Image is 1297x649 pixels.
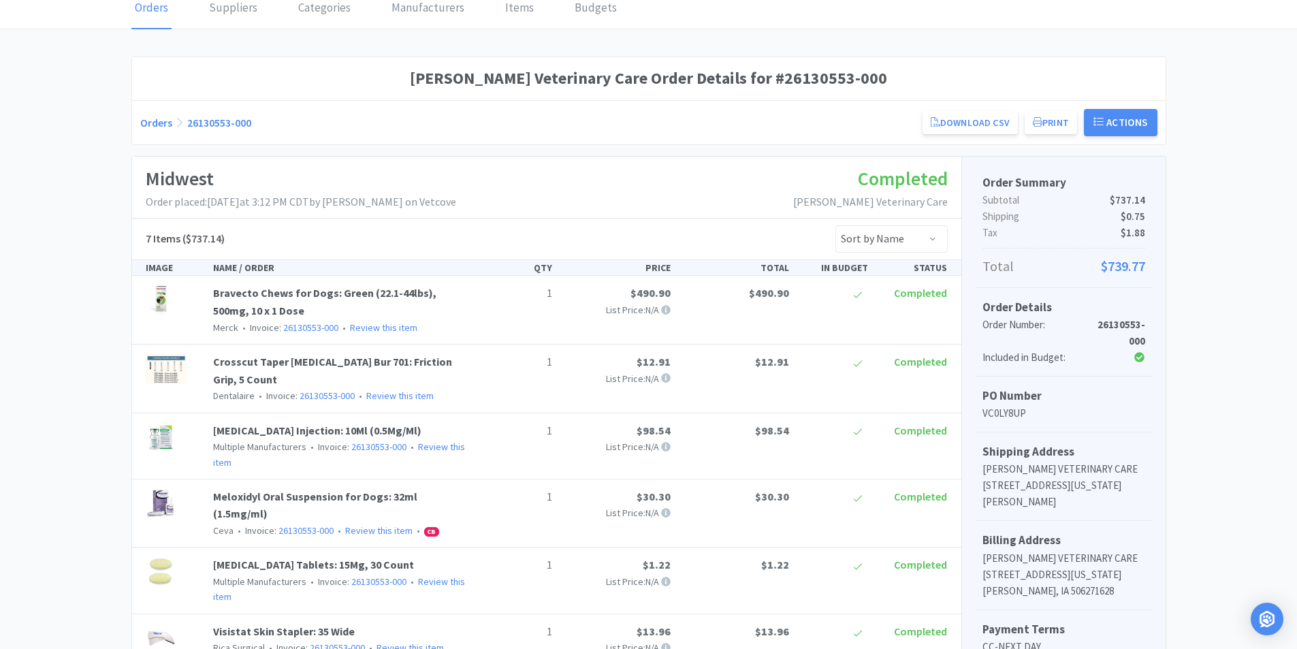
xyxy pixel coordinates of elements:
span: • [257,390,264,402]
span: $30.30 [637,490,671,503]
a: 26130553-000 [278,524,334,537]
span: $30.30 [755,490,789,503]
span: Completed [858,166,948,191]
div: IN BUDGET [795,260,874,275]
h5: ($737.14) [146,230,225,248]
p: Shipping [982,208,1145,225]
a: Bravecto Chews for Dogs: Green (22.1-44lbs), 500mg, 10 x 1 Dose [213,286,436,317]
p: Order placed: [DATE] at 3:12 PM CDT by [PERSON_NAME] on Vetcove [146,193,456,211]
a: 26130553-000 [351,575,406,588]
h5: Shipping Address [982,443,1145,461]
strong: 26130553-000 [1098,318,1145,347]
span: Multiple Manufacturers [213,441,306,453]
img: 2edf1d1d96f944fc836d135ced9cf6ab_114305.jpeg [146,353,187,383]
a: Review this item [366,390,434,402]
p: List Price: N/A [563,302,671,317]
span: Merck [213,321,238,334]
span: $12.91 [637,355,671,368]
p: VC0LY8UP [982,405,1145,422]
span: $737.14 [1110,192,1145,208]
span: Multiple Manufacturers [213,575,306,588]
span: • [357,390,364,402]
a: Review this item [350,321,417,334]
span: • [340,321,348,334]
p: [PERSON_NAME] Veterinary Care [793,193,948,211]
p: [PERSON_NAME], IA 506271628 [982,583,1145,599]
p: 1 [484,556,552,574]
span: $490.90 [749,286,789,300]
p: Total [982,255,1145,277]
p: List Price: N/A [563,505,671,520]
p: [PERSON_NAME] VETERINARY CARE [982,550,1145,567]
h5: PO Number [982,387,1145,405]
div: Included in Budget: [982,349,1091,366]
span: Ceva [213,524,234,537]
h5: Order Details [982,298,1145,317]
a: 26130553-000 [351,441,406,453]
span: $1.22 [643,558,671,571]
span: Invoice: [255,390,355,402]
a: Review this item [213,441,465,468]
span: • [240,321,248,334]
span: $98.54 [637,424,671,437]
span: $1.22 [761,558,789,571]
span: Completed [894,624,947,638]
span: Completed [894,355,947,368]
img: 61312c7509ef429a8dc8f48e3153fb1a_117130.jpeg [146,285,176,315]
button: Actions [1084,109,1157,136]
span: Completed [894,424,947,437]
span: $12.91 [755,355,789,368]
a: [MEDICAL_DATA] Injection: 10Ml (0.5Mg/Ml) [213,424,421,437]
p: List Price: N/A [563,574,671,589]
div: Open Intercom Messenger [1251,603,1283,635]
p: 1 [484,623,552,641]
img: 57d9210d05e84376b456467d66beccce_120506.jpeg [146,488,176,518]
p: Tax [982,225,1145,241]
span: Completed [894,490,947,503]
h5: Billing Address [982,531,1145,550]
p: [PERSON_NAME] VETERINARY CARE [STREET_ADDRESS][US_STATE][PERSON_NAME] [982,461,1145,510]
p: 1 [484,422,552,440]
span: • [336,524,343,537]
span: $98.54 [755,424,789,437]
h1: Midwest [146,163,456,194]
div: Order Number: [982,317,1091,349]
div: IMAGE [140,260,208,275]
img: d057d6afc526484b8390e394c9ca0d19_119781.jpg [146,556,176,586]
p: 1 [484,353,552,371]
span: • [415,524,422,537]
a: Visistat Skin Stapler: 35 Wide [213,624,355,638]
div: STATUS [874,260,952,275]
span: Invoice: [306,441,406,453]
a: Review this item [345,524,413,537]
span: • [308,575,316,588]
a: [MEDICAL_DATA] Tablets: 15Mg, 30 Count [213,558,414,571]
a: Download CSV [923,111,1018,134]
p: 1 [484,285,552,302]
div: QTY [479,260,558,275]
span: $13.96 [637,624,671,638]
span: $739.77 [1101,255,1145,277]
span: $0.75 [1121,208,1145,225]
span: • [409,575,416,588]
a: Orders [140,116,172,129]
span: • [236,524,243,537]
span: $1.88 [1121,225,1145,241]
h1: [PERSON_NAME] Veterinary Care Order Details for #26130553-000 [140,65,1157,91]
span: Completed [894,286,947,300]
div: NAME / ORDER [208,260,479,275]
span: $13.96 [755,624,789,638]
h5: Payment Terms [982,620,1145,639]
span: Invoice: [234,524,334,537]
span: Dentalaire [213,390,255,402]
button: Print [1025,111,1077,134]
p: List Price: N/A [563,371,671,386]
p: Subtotal [982,192,1145,208]
p: [STREET_ADDRESS][US_STATE] [982,567,1145,583]
a: Meloxidyl Oral Suspension for Dogs: 32ml (1.5mg/ml) [213,490,417,521]
span: Completed [894,558,947,571]
p: List Price: N/A [563,439,671,454]
span: • [409,441,416,453]
div: TOTAL [676,260,795,275]
a: 26130553-000 [187,116,251,129]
